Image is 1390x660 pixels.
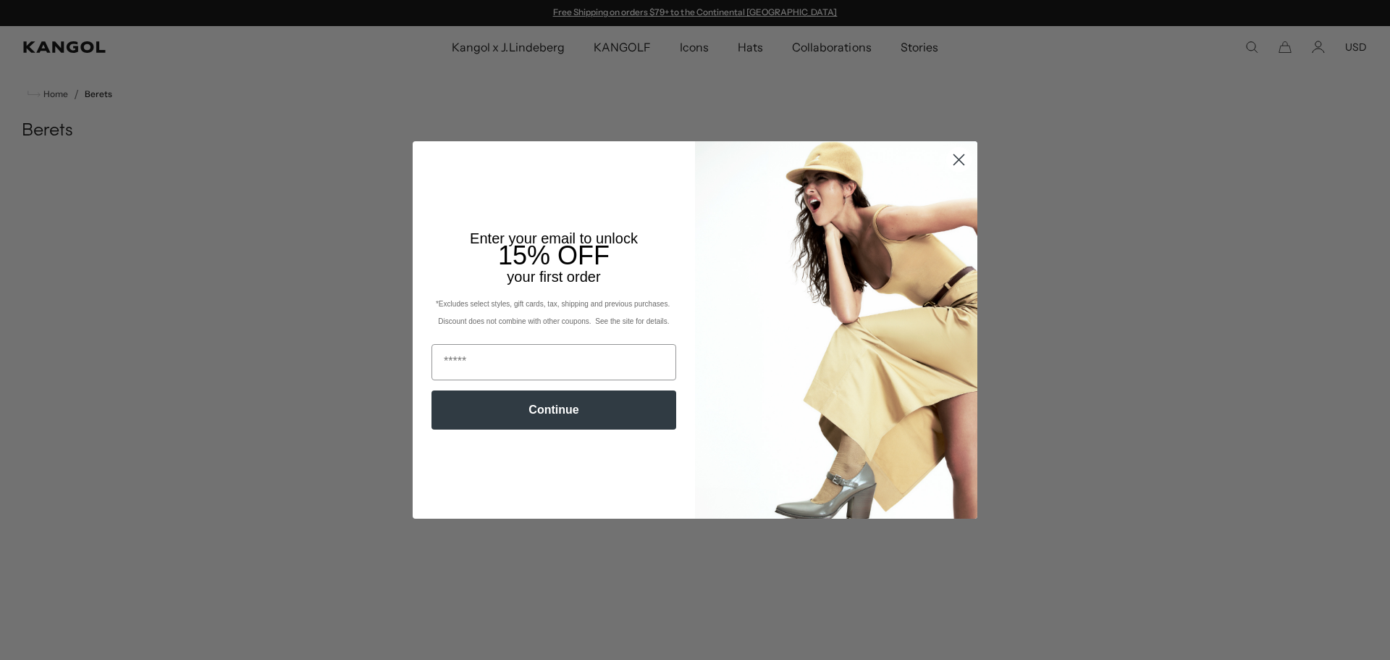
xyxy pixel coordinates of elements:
input: Email [431,344,676,380]
span: Enter your email to unlock [470,230,638,246]
span: 15% OFF [498,241,610,270]
img: 93be19ad-e773-4382-80b9-c9d740c9197f.jpeg [695,141,977,518]
span: your first order [507,269,600,285]
button: Continue [431,390,676,430]
span: *Excludes select styles, gift cards, tax, shipping and previous purchases. Discount does not comb... [436,300,672,325]
button: Close dialog [946,147,972,172]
